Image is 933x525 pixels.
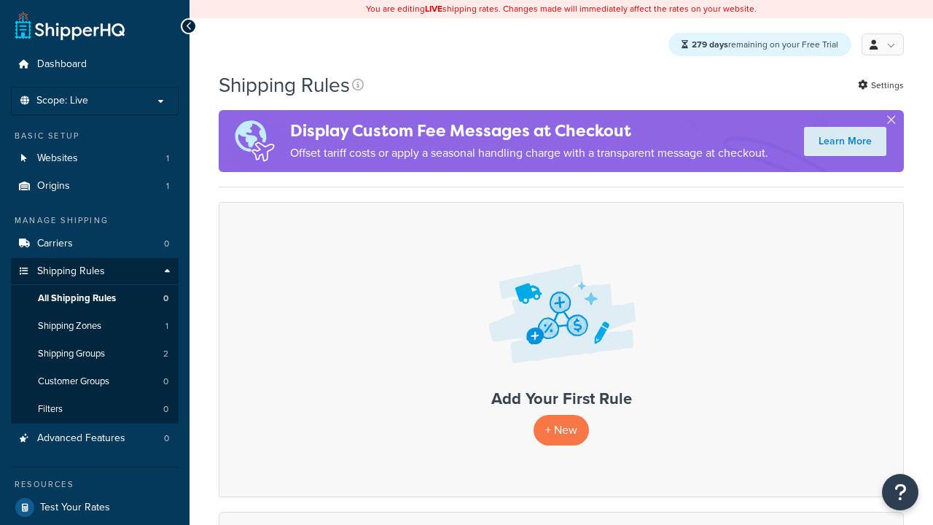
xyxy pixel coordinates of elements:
[290,119,768,143] h4: Display Custom Fee Messages at Checkout
[37,58,87,71] span: Dashboard
[425,2,442,15] b: LIVE
[11,396,179,423] li: Filters
[11,368,179,395] li: Customer Groups
[11,396,179,423] a: Filters 0
[234,390,889,408] h3: Add Your First Rule
[166,180,169,192] span: 1
[38,348,105,360] span: Shipping Groups
[11,145,179,172] a: Websites 1
[11,230,179,257] li: Carriers
[38,403,63,416] span: Filters
[37,180,70,192] span: Origins
[11,285,179,312] li: All Shipping Rules
[166,152,169,165] span: 1
[15,11,125,40] a: ShipperHQ Home
[11,173,179,200] a: Origins 1
[164,238,169,250] span: 0
[38,292,116,305] span: All Shipping Rules
[11,313,179,340] li: Shipping Zones
[858,75,904,96] a: Settings
[11,425,179,452] li: Advanced Features
[11,313,179,340] a: Shipping Zones 1
[290,143,768,163] p: Offset tariff costs or apply a seasonal handling charge with a transparent message at checkout.
[668,33,851,56] div: remaining on your Free Trial
[37,265,105,278] span: Shipping Rules
[11,130,179,142] div: Basic Setup
[37,432,125,445] span: Advanced Features
[38,320,101,332] span: Shipping Zones
[38,376,109,388] span: Customer Groups
[11,214,179,227] div: Manage Shipping
[163,348,168,360] span: 2
[11,478,179,491] div: Resources
[11,341,179,367] a: Shipping Groups 2
[40,502,110,514] span: Test Your Rates
[692,38,728,51] strong: 279 days
[804,127,886,156] a: Learn More
[163,292,168,305] span: 0
[36,95,88,107] span: Scope: Live
[37,152,78,165] span: Websites
[37,238,73,250] span: Carriers
[219,71,350,99] h1: Shipping Rules
[534,415,589,445] p: + New
[11,425,179,452] a: Advanced Features 0
[11,51,179,78] a: Dashboard
[11,145,179,172] li: Websites
[11,285,179,312] a: All Shipping Rules 0
[11,341,179,367] li: Shipping Groups
[163,376,168,388] span: 0
[11,368,179,395] a: Customer Groups 0
[11,258,179,424] li: Shipping Rules
[11,494,179,521] a: Test Your Rates
[165,320,168,332] span: 1
[11,258,179,285] a: Shipping Rules
[11,230,179,257] a: Carriers 0
[164,432,169,445] span: 0
[882,474,918,510] button: Open Resource Center
[163,403,168,416] span: 0
[219,110,290,172] img: duties-banner-06bc72dcb5fe05cb3f9472aba00be2ae8eb53ab6f0d8bb03d382ba314ac3c341.png
[11,173,179,200] li: Origins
